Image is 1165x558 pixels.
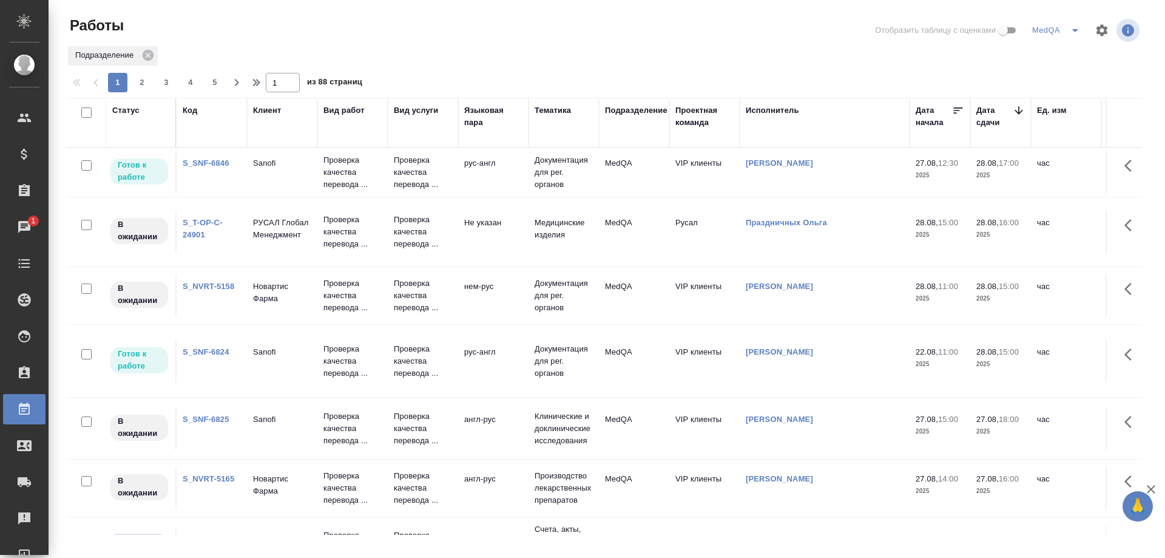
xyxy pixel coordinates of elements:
a: [PERSON_NAME] [746,415,813,424]
span: 1 [24,215,42,227]
p: 16:00 [999,218,1019,227]
td: VIP клиенты [669,151,740,194]
p: Sanofi [253,157,311,169]
td: рус-англ [458,151,528,194]
p: В ожидании [118,219,161,243]
p: Готов к работе [118,159,161,183]
p: 27.08, [916,474,938,483]
button: 5 [205,73,225,92]
div: Дата начала [916,104,952,129]
td: 1.5 [1101,340,1162,383]
a: S_SNF-6824 [183,347,229,356]
p: Sandoz [253,532,311,545]
p: Проверка качества перевода ... [394,154,452,191]
td: нем-рус [458,274,528,317]
button: Здесь прячутся важные кнопки [1117,467,1146,496]
a: [PERSON_NAME] [746,534,813,543]
p: Проверка качества перевода ... [394,214,452,250]
div: Статус [112,104,140,117]
span: 4 [181,77,200,89]
p: 2025 [976,426,1025,438]
p: 11:00 [938,347,958,356]
p: 26.08, [976,534,999,543]
p: 15:00 [999,347,1019,356]
td: час [1031,274,1101,317]
td: VIP клиенты [669,467,740,509]
p: 2025 [916,293,964,305]
p: 27.08, [916,158,938,168]
p: Документация для рег. органов [535,277,593,314]
div: Исполнитель назначен, приступать к работе пока рано [109,473,169,502]
div: Тематика [535,104,571,117]
p: В ожидании [118,475,161,499]
div: Исполнитель назначен, приступать к работе пока рано [109,217,169,245]
p: 28.08, [916,218,938,227]
p: Проверка качества перевода ... [323,470,382,506]
td: час [1031,340,1101,383]
div: Исполнитель [746,104,799,117]
td: час [1031,211,1101,253]
div: Подразделение [605,104,667,117]
button: Здесь прячутся важные кнопки [1117,151,1146,180]
p: 11:00 [938,282,958,291]
p: 2025 [976,293,1025,305]
td: MedQA [599,340,669,383]
div: Ед. изм [1037,104,1067,117]
p: В ожидании [118,282,161,307]
p: 2025 [916,426,964,438]
div: Дата сдачи [976,104,1013,129]
p: 15:00 [999,282,1019,291]
p: 27.08, [916,415,938,424]
p: 2025 [916,485,964,497]
span: 3 [157,77,176,89]
td: MedQA [599,211,669,253]
span: из 88 страниц [307,75,362,92]
a: [PERSON_NAME] [746,347,813,356]
a: [PERSON_NAME] [746,282,813,291]
p: 28.08, [976,158,999,168]
div: Исполнитель завершил работу [109,532,169,549]
a: S_SNDZ-2292 [183,534,235,543]
a: S_NVRT-5165 [183,474,234,483]
button: 🙏 [1123,491,1153,522]
p: 22.08, [916,347,938,356]
p: Проверка качества перевода ... [394,470,452,506]
button: Здесь прячутся важные кнопки [1117,340,1146,369]
td: Русал [669,211,740,253]
p: 2025 [916,229,964,241]
span: Посмотреть информацию [1116,19,1142,42]
p: Новартис Фарма [253,473,311,497]
div: Вид работ [323,104,365,117]
div: Исполнитель назначен, приступать к работе пока рано [109,413,169,442]
td: MedQA [599,151,669,194]
p: 17:00 [999,158,1019,168]
td: Не указан [458,211,528,253]
button: 3 [157,73,176,92]
p: 28.08, [976,347,999,356]
p: 18:00 [999,415,1019,424]
p: РУСАЛ Глобал Менеджмент [253,217,311,241]
p: Sanofi [253,413,311,426]
p: В ожидании [118,415,161,440]
a: 1 [3,212,46,242]
a: [PERSON_NAME] [746,474,813,483]
p: 28.08, [976,282,999,291]
span: Настроить таблицу [1087,16,1116,45]
p: Готов к работе [118,348,161,372]
div: Проектная команда [675,104,734,129]
a: [PERSON_NAME] [746,158,813,168]
p: 16:00 [999,474,1019,483]
td: англ-рус [458,407,528,450]
p: 2025 [916,169,964,182]
button: 2 [132,73,152,92]
p: Новартис Фарма [253,281,311,305]
p: Выполнен [118,534,159,546]
p: Проверка качества перевода ... [394,277,452,314]
p: 2025 [976,169,1025,182]
p: 15:00 [938,218,958,227]
p: Проверка качества перевода ... [394,343,452,379]
div: Клиент [253,104,281,117]
div: Подразделение [68,46,158,66]
a: S_SNF-6825 [183,415,229,424]
p: Проверка качества перевода ... [394,410,452,447]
